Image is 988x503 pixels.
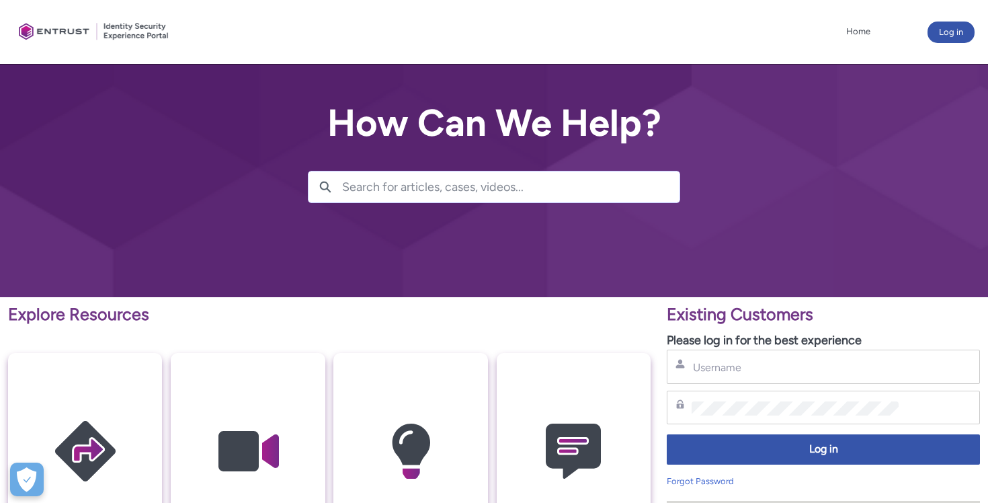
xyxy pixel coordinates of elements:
[308,171,342,202] button: Search
[928,22,975,43] button: Log in
[667,332,980,350] p: Please log in for the best experience
[667,302,980,327] p: Existing Customers
[8,302,651,327] p: Explore Resources
[342,171,680,202] input: Search for articles, cases, videos...
[843,22,874,42] a: Home
[10,463,44,496] button: Open Preferences
[692,360,899,375] input: Username
[308,102,680,144] h2: How Can We Help?
[10,463,44,496] div: Cookie Preferences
